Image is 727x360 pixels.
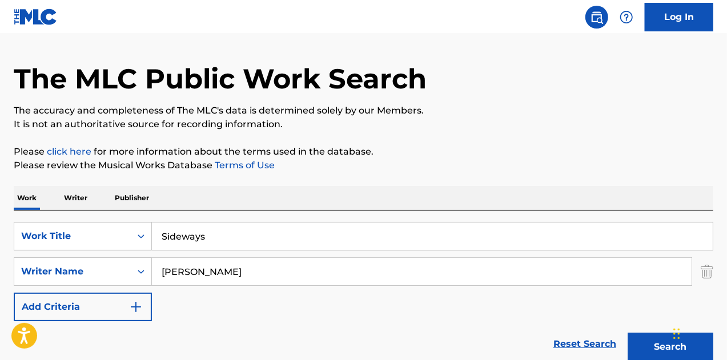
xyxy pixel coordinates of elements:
[129,300,143,314] img: 9d2ae6d4665cec9f34b9.svg
[548,331,622,357] a: Reset Search
[61,186,91,210] p: Writer
[111,186,152,210] p: Publisher
[212,160,275,171] a: Terms of Use
[701,257,713,286] img: Delete Criterion
[645,3,713,31] a: Log In
[21,265,124,278] div: Writer Name
[14,118,713,131] p: It is not an authoritative source for recording information.
[585,6,608,29] a: Public Search
[14,9,58,25] img: MLC Logo
[21,229,124,243] div: Work Title
[14,293,152,321] button: Add Criteria
[673,317,680,351] div: Drag
[620,10,633,24] img: help
[14,159,713,172] p: Please review the Musical Works Database
[670,305,727,360] iframe: Chat Widget
[47,146,91,157] a: click here
[14,104,713,118] p: The accuracy and completeness of The MLC's data is determined solely by our Members.
[14,145,713,159] p: Please for more information about the terms used in the database.
[615,6,638,29] div: Help
[590,10,604,24] img: search
[14,186,40,210] p: Work
[14,62,427,96] h1: The MLC Public Work Search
